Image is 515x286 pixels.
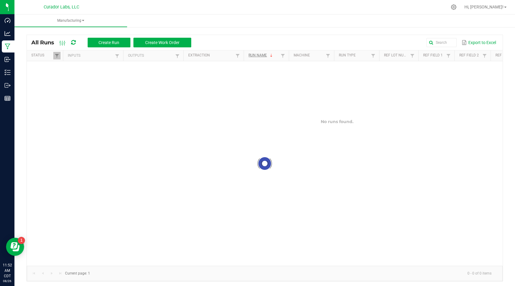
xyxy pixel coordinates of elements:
a: Filter [279,52,286,59]
inline-svg: Dashboard [5,17,11,24]
a: Run TypeSortable [339,53,369,58]
span: Create Work Order [145,40,179,45]
a: StatusSortable [31,53,53,58]
a: Filter [481,52,488,59]
kendo-pager: Current page: 1 [27,266,503,281]
a: Filter [445,52,452,59]
th: Outputs [123,50,183,61]
p: 11:52 AM CDT [3,262,12,279]
a: Ref Field 1Sortable [423,53,445,58]
p: 08/26 [3,279,12,283]
input: Search [426,38,457,47]
div: Manage settings [450,4,457,10]
inline-svg: Analytics [5,30,11,37]
a: Filter [234,52,241,59]
span: Curador Labs, LLC [44,5,79,10]
a: ExtractionSortable [188,53,234,58]
kendo-pager-info: 0 - 0 of 0 items [94,269,496,278]
a: Ref Field 2Sortable [459,53,481,58]
button: Export to Excel [460,37,498,48]
th: Inputs [63,50,123,61]
inline-svg: Inbound [5,56,11,62]
inline-svg: Outbound [5,82,11,88]
span: Create Run [98,40,119,45]
inline-svg: Reports [5,95,11,101]
a: Filter [174,52,181,60]
a: Filter [409,52,416,59]
span: Hi, [PERSON_NAME]! [464,5,504,9]
span: Manufacturing [14,18,127,23]
a: Ref Lot NumberSortable [384,53,408,58]
iframe: Resource center [6,238,24,256]
inline-svg: Inventory [5,69,11,75]
iframe: Resource center unread badge [18,237,25,244]
a: Filter [114,52,121,60]
button: Create Work Order [133,38,191,47]
span: Sortable [269,53,274,58]
a: Filter [53,52,61,59]
a: Filter [370,52,377,59]
a: Filter [324,52,332,59]
a: Manufacturing [14,14,127,27]
button: Create Run [88,38,130,47]
inline-svg: Manufacturing [5,43,11,49]
div: All Runs [31,37,196,48]
a: MachineSortable [294,53,324,58]
a: Run NameSortable [248,53,279,58]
